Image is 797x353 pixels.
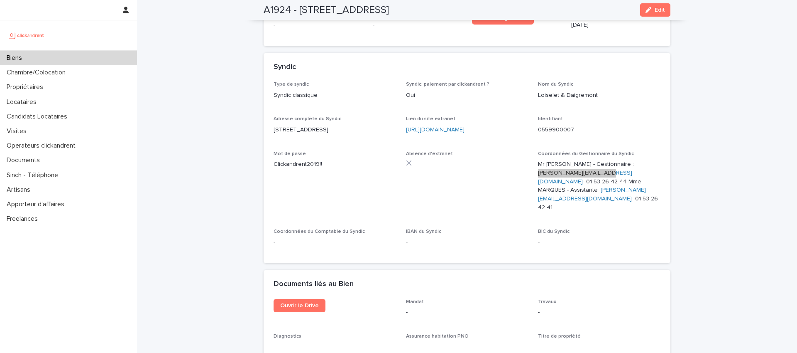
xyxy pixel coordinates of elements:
[538,229,570,234] span: BIC du Syndic
[3,83,50,91] p: Propriétaires
[3,171,65,179] p: Sinch - Téléphone
[274,63,296,72] h2: Syndic
[274,160,396,169] p: Clickandrent2019!!
[274,116,341,121] span: Adresse complète du Syndic
[406,91,528,100] p: Oui
[538,334,581,339] span: Titre de propriété
[538,299,556,304] span: Travaux
[264,4,389,16] h2: A1924 - [STREET_ADDRESS]
[274,280,354,289] h2: Documents liés au Bien
[274,299,325,312] a: Ouvrir le Drive
[538,126,660,134] p: 0559900007
[3,69,72,77] p: Chambre/Colocation
[538,82,573,87] span: Nom du Syndic
[571,21,660,30] p: [DATE]
[3,98,43,106] p: Locataires
[3,156,46,164] p: Documents
[406,238,528,247] p: -
[406,299,424,304] span: Mandat
[274,238,396,247] p: -
[274,151,306,156] span: Mot de passe
[538,343,660,351] p: -
[373,21,462,30] p: -
[280,303,319,309] span: Ouvrir le Drive
[538,151,634,156] span: Coordonnées du Gestionnaire du Syndic
[406,308,528,317] p: -
[538,308,660,317] p: -
[274,82,309,87] span: Type de syndic
[406,229,441,234] span: IBAN du Syndic
[406,116,455,121] span: Lien du site extranet
[274,21,363,30] p: -
[538,116,563,121] span: Identifiant
[538,170,632,185] a: [PERSON_NAME][EMAIL_ADDRESS][DOMAIN_NAME]
[538,160,660,212] p: Mr [PERSON_NAME] - Gestionnaire : - 01 53 26 42 44 Mme MARQUES - Assistante : - 01 53 26 42 41
[406,334,469,339] span: Assurance habitation PNO
[274,343,396,351] p: -
[3,54,29,62] p: Biens
[3,113,74,121] p: Candidats Locataires
[538,238,660,247] p: -
[274,334,301,339] span: Diagnostics
[406,127,465,133] a: [URL][DOMAIN_NAME]
[406,151,453,156] span: Absence d'extranet
[274,126,396,134] p: [STREET_ADDRESS]
[3,127,33,135] p: Visites
[274,91,396,100] p: Syndic classique
[406,343,528,351] p: -
[3,186,37,194] p: Artisans
[538,91,660,100] p: Loiselet & Daigremont
[655,7,665,13] span: Edit
[3,142,82,150] p: Operateurs clickandrent
[640,3,670,17] button: Edit
[3,200,71,208] p: Apporteur d'affaires
[406,82,489,87] span: Syndic: paiement par clickandrent ?
[7,27,47,44] img: UCB0brd3T0yccxBKYDjQ
[274,229,365,234] span: Coordonnées du Comptable du Syndic
[3,215,44,223] p: Freelances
